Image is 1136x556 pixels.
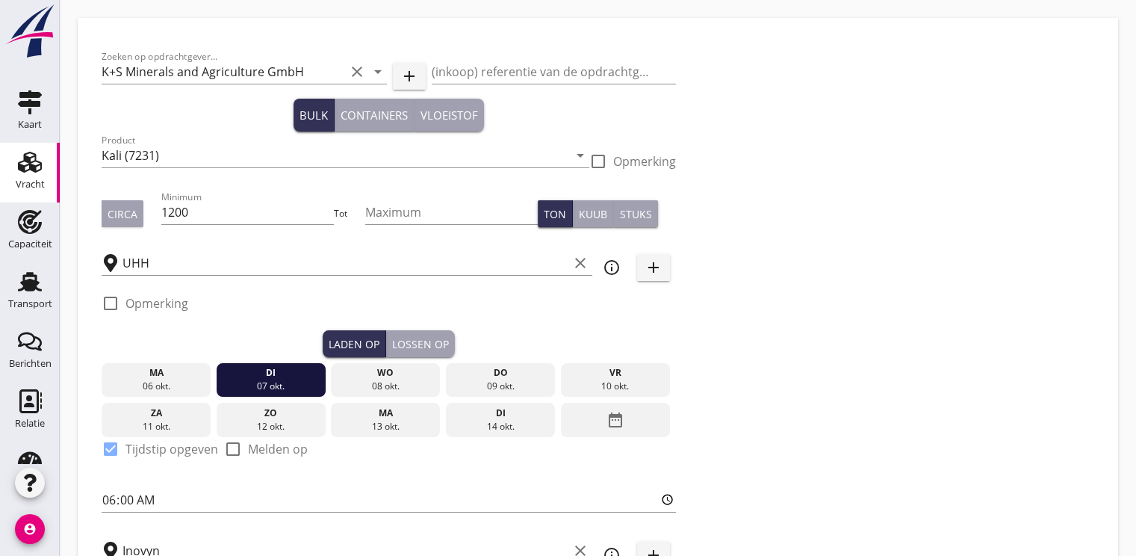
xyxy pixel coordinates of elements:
label: Opmerking [125,296,188,311]
div: 07 okt. [220,380,321,393]
i: info_outline [603,259,621,277]
button: Circa [102,200,143,227]
div: Ton [544,206,566,222]
i: clear [571,254,589,272]
label: Tijdstip opgeven [125,442,218,457]
div: wo [335,366,436,380]
div: Circa [108,206,137,222]
button: Vloeistof [415,99,484,132]
input: Zoeken op opdrachtgever... [102,60,345,84]
div: zo [220,407,321,420]
div: Lossen op [392,336,449,352]
div: 06 okt. [105,380,207,393]
div: ma [105,366,207,380]
i: date_range [606,407,624,433]
i: add [400,67,418,85]
div: 11 okt. [105,420,207,433]
div: Vracht [16,179,45,189]
div: Relatie [15,418,45,428]
div: za [105,407,207,420]
div: 08 okt. [335,380,436,393]
i: arrow_drop_down [369,63,387,81]
div: di [220,366,321,380]
input: Maximum [365,200,538,224]
i: add [645,259,662,277]
input: Minimum [161,200,335,224]
button: Kuub [573,200,614,227]
div: Laden op [329,336,379,352]
i: arrow_drop_down [571,146,589,164]
div: 14 okt. [450,420,551,433]
img: logo-small.a267ee39.svg [3,4,57,59]
div: vr [565,366,666,380]
input: (inkoop) referentie van de opdrachtgever [432,60,675,84]
div: do [450,366,551,380]
label: Melden op [248,442,308,457]
div: Stuks [620,206,652,222]
label: Opmerking [613,154,676,169]
button: Lossen op [386,330,455,357]
button: Ton [538,200,573,227]
div: 12 okt. [220,420,321,433]
button: Containers [335,99,415,132]
i: account_circle [15,514,45,544]
button: Laden op [323,330,386,357]
div: Kaart [18,120,42,129]
div: 13 okt. [335,420,436,433]
div: 09 okt. [450,380,551,393]
div: Vloeistof [420,107,478,124]
div: 10 okt. [565,380,666,393]
div: Transport [8,299,52,309]
input: Laadplaats [122,251,568,275]
div: ma [335,407,436,420]
button: Bulk [294,99,335,132]
div: Capaciteit [8,239,52,249]
div: Tot [334,207,365,220]
div: Berichten [9,359,52,368]
div: Bulk [299,107,328,124]
div: di [450,407,551,420]
div: Kuub [579,206,607,222]
div: Containers [341,107,408,124]
input: Product [102,143,568,167]
button: Stuks [614,200,658,227]
i: clear [348,63,366,81]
